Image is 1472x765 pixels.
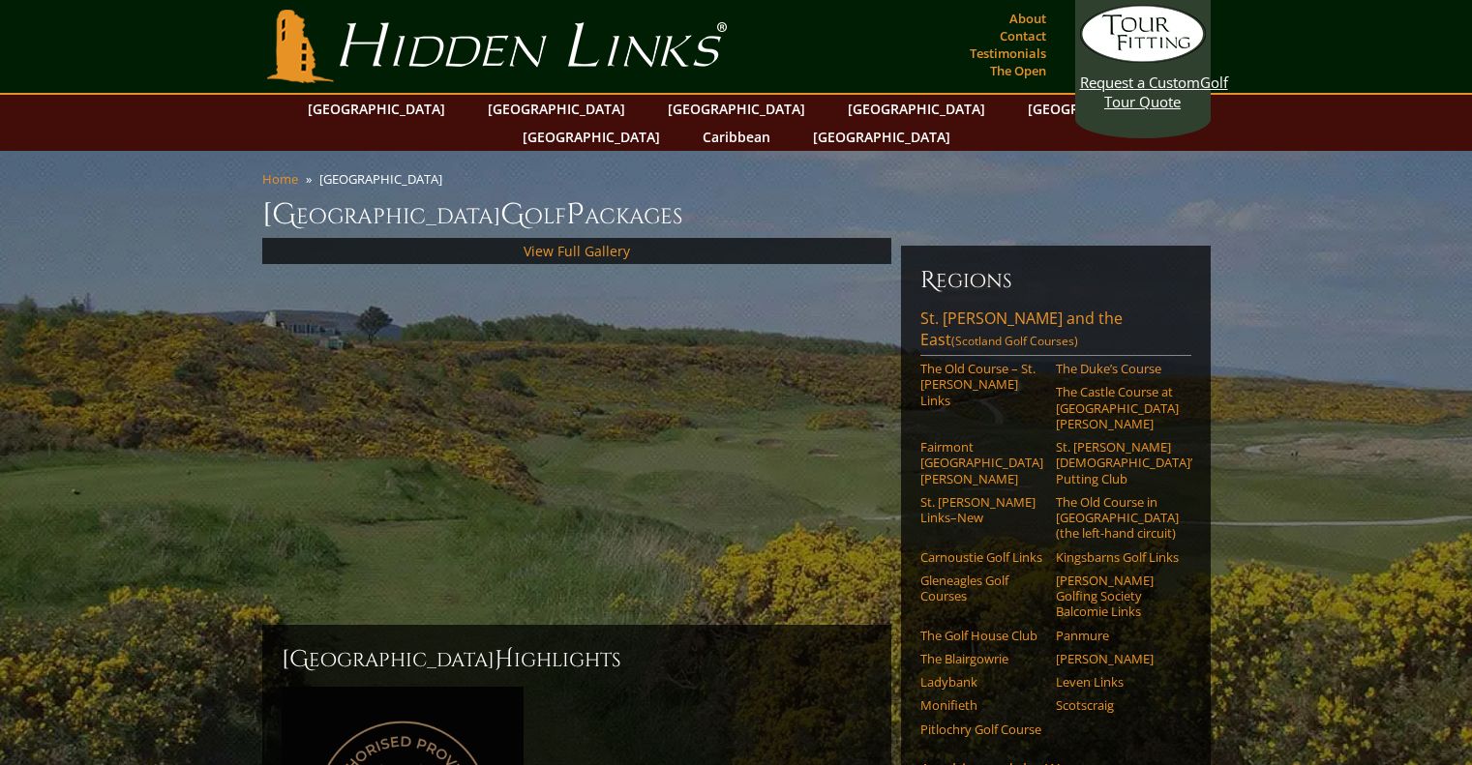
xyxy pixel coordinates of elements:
a: [GEOGRAPHIC_DATA] [513,123,670,151]
span: (Scotland Golf Courses) [951,333,1078,349]
a: Monifieth [920,697,1043,713]
a: Kingsbarns Golf Links [1056,549,1179,565]
a: [PERSON_NAME] [1056,651,1179,666]
a: St. [PERSON_NAME] [DEMOGRAPHIC_DATA]’ Putting Club [1056,439,1179,486]
a: Leven Links [1056,674,1179,690]
a: [GEOGRAPHIC_DATA] [478,95,635,123]
a: [GEOGRAPHIC_DATA] [1018,95,1175,123]
a: The Old Course in [GEOGRAPHIC_DATA] (the left-hand circuit) [1056,494,1179,542]
a: Request a CustomGolf Tour Quote [1080,5,1206,111]
span: Request a Custom [1080,73,1200,92]
a: Gleneagles Golf Courses [920,573,1043,604]
a: Fairmont [GEOGRAPHIC_DATA][PERSON_NAME] [920,439,1043,486]
a: Caribbean [693,123,780,151]
h1: [GEOGRAPHIC_DATA] olf ackages [262,195,1211,234]
a: [PERSON_NAME] Golfing Society Balcomie Links [1056,573,1179,620]
a: [GEOGRAPHIC_DATA] [803,123,960,151]
li: [GEOGRAPHIC_DATA] [319,170,450,188]
a: Carnoustie Golf Links [920,549,1043,565]
span: G [500,195,525,234]
a: [GEOGRAPHIC_DATA] [838,95,995,123]
a: St. [PERSON_NAME] and the East(Scotland Golf Courses) [920,308,1191,356]
a: The Open [985,57,1051,84]
a: St. [PERSON_NAME] Links–New [920,494,1043,526]
a: Ladybank [920,674,1043,690]
h6: Regions [920,265,1191,296]
a: [GEOGRAPHIC_DATA] [658,95,815,123]
h2: [GEOGRAPHIC_DATA] ighlights [282,644,872,675]
a: View Full Gallery [524,242,630,260]
a: Scotscraig [1056,697,1179,713]
a: The Castle Course at [GEOGRAPHIC_DATA][PERSON_NAME] [1056,384,1179,431]
span: P [566,195,585,234]
a: About [1005,5,1051,32]
span: H [495,644,514,675]
a: [GEOGRAPHIC_DATA] [298,95,455,123]
a: The Duke’s Course [1056,361,1179,376]
a: The Golf House Club [920,628,1043,643]
a: Contact [995,22,1051,49]
a: Pitlochry Golf Course [920,721,1043,737]
a: The Blairgowrie [920,651,1043,666]
a: Testimonials [965,40,1051,67]
a: Home [262,170,298,188]
a: Panmure [1056,628,1179,643]
a: The Old Course – St. [PERSON_NAME] Links [920,361,1043,408]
